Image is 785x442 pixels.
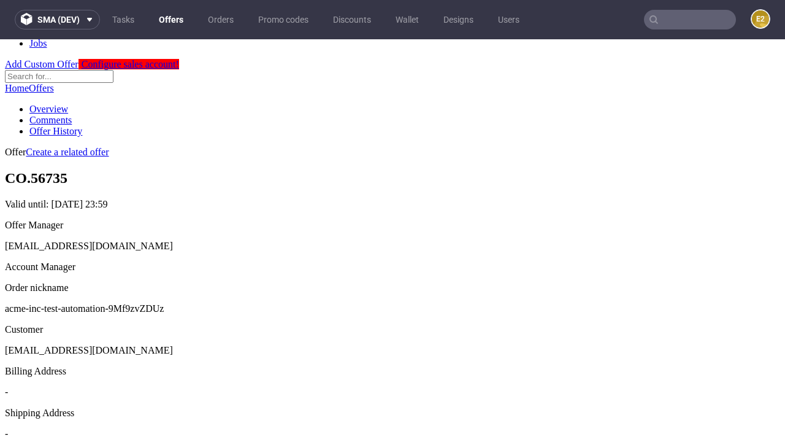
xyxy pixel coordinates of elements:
a: Orders [201,10,241,29]
a: Promo codes [251,10,316,29]
div: Customer [5,285,780,296]
div: [EMAIL_ADDRESS][DOMAIN_NAME] [5,201,780,212]
span: Configure sales account! [82,20,179,30]
a: Home [5,44,29,54]
a: Offers [29,44,54,54]
div: Billing Address [5,327,780,338]
div: Order nickname [5,243,780,254]
input: Search for... [5,31,113,44]
div: Account Manager [5,222,780,233]
div: Offer [5,107,780,118]
div: Offer Manager [5,180,780,192]
div: Shipping Address [5,368,780,379]
figcaption: e2 [752,10,769,28]
a: Wallet [388,10,426,29]
span: sma (dev) [37,15,80,24]
a: Users [491,10,527,29]
a: Designs [436,10,481,29]
a: Create a related offer [26,107,109,118]
button: sma (dev) [15,10,100,29]
p: Valid until: [5,160,780,171]
a: Offers [151,10,191,29]
a: Configure sales account! [78,20,179,30]
a: Comments [29,76,72,86]
a: Overview [29,64,68,75]
a: Add Custom Offer [5,20,78,30]
time: [DATE] 23:59 [52,160,108,170]
a: Offer History [29,87,82,97]
span: - [5,347,8,358]
span: [EMAIL_ADDRESS][DOMAIN_NAME] [5,306,173,316]
h1: CO.56735 [5,131,780,147]
span: - [5,389,8,400]
a: Discounts [326,10,378,29]
a: Tasks [105,10,142,29]
p: acme-inc-test-automation-9Mf9zvZDUz [5,264,780,275]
